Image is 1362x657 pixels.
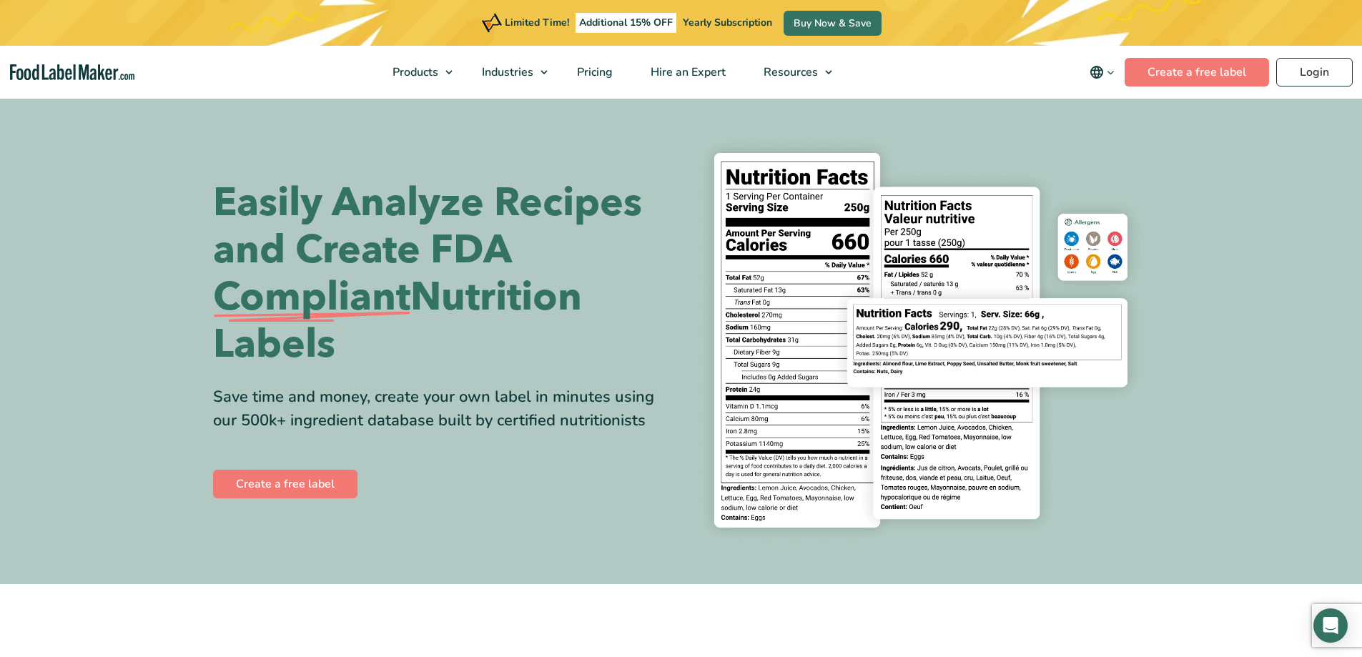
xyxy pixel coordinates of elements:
[558,46,628,99] a: Pricing
[646,64,727,80] span: Hire an Expert
[478,64,535,80] span: Industries
[745,46,839,99] a: Resources
[505,16,569,29] span: Limited Time!
[388,64,440,80] span: Products
[1276,58,1353,87] a: Login
[759,64,819,80] span: Resources
[374,46,460,99] a: Products
[784,11,882,36] a: Buy Now & Save
[213,274,410,321] span: Compliant
[213,179,671,368] h1: Easily Analyze Recipes and Create FDA Nutrition Labels
[1313,608,1348,643] div: Open Intercom Messenger
[573,64,614,80] span: Pricing
[683,16,772,29] span: Yearly Subscription
[213,470,357,498] a: Create a free label
[1125,58,1269,87] a: Create a free label
[576,13,676,33] span: Additional 15% OFF
[632,46,741,99] a: Hire an Expert
[213,385,671,433] div: Save time and money, create your own label in minutes using our 500k+ ingredient database built b...
[463,46,555,99] a: Industries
